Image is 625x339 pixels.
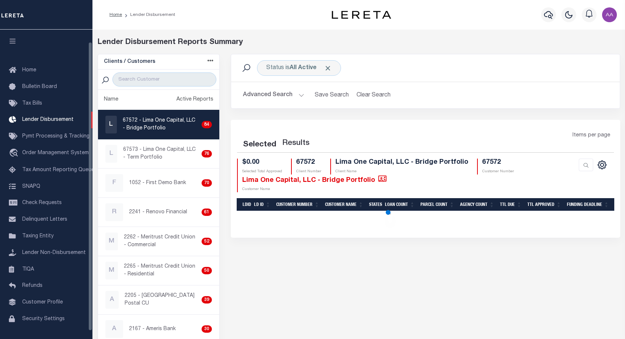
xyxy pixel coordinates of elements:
[105,145,117,163] div: L
[240,198,251,211] th: LDID
[124,263,199,278] p: 2265 - Meritrust Credit Union - Residential
[366,198,382,211] th: States
[335,169,468,174] p: Client Name
[202,121,212,128] div: 84
[98,169,220,197] a: F1052 - First Demo Bank70
[202,150,212,157] div: 76
[105,291,119,309] div: A
[22,134,89,139] span: Pymt Processing & Tracking
[129,209,187,216] p: 2241 - Renovo Financial
[243,88,304,102] button: Advanced Search
[482,159,514,167] h4: 67572
[242,159,282,167] h4: $0.00
[296,159,321,167] h4: 67572
[22,150,89,156] span: Order Management System
[22,184,40,189] span: SNAPQ
[572,132,610,140] span: Items per page
[202,325,212,333] div: 30
[322,198,366,211] th: Customer Name
[282,138,310,149] label: Results
[105,320,123,338] div: A
[122,11,175,18] li: Lender Disbursement
[335,159,468,167] h4: Lima One Capital, LLC - Bridge Portfolio
[22,316,65,322] span: Security Settings
[22,300,63,305] span: Customer Profile
[457,198,497,211] th: Agency Count
[9,149,21,158] i: travel_explore
[104,59,155,65] h5: Clients / Customers
[104,96,118,104] div: Name
[105,116,117,133] div: L
[22,68,36,73] span: Home
[98,256,220,285] a: M2265 - Meritrust Credit Union - Residential50
[129,179,186,187] p: 1052 - First Demo Bank
[243,139,276,151] div: Selected
[123,117,199,132] p: 67572 - Lima One Capital, LLC - Bridge Portfolio
[22,283,43,288] span: Refunds
[257,60,341,76] div: Click to Edit
[242,174,386,184] h4: Lima One Capital, LLC - Bridge Portfolio
[129,325,176,333] p: 2167 - Ameris Bank
[98,227,220,256] a: M2262 - Meritrust Credit Union - Commercial52
[324,64,332,72] span: Click to Remove
[202,267,212,274] div: 50
[22,217,67,222] span: Delinquent Letters
[251,198,273,211] th: LD ID
[482,169,514,174] p: Customer Number
[310,88,353,102] button: Save Search
[125,292,198,308] p: 2205 - [GEOGRAPHIC_DATA] Postal CU
[524,198,564,211] th: Ttl Approved
[296,169,321,174] p: Client Number
[564,198,612,211] th: Funding Deadline
[602,7,617,22] img: svg+xml;base64,PHN2ZyB4bWxucz0iaHR0cDovL3d3dy53My5vcmcvMjAwMC9zdmciIHBvaW50ZXItZXZlbnRzPSJub25lIi...
[353,88,393,102] button: Clear Search
[382,198,418,211] th: Loan Count
[242,169,282,174] p: Selected Total Approved
[22,267,34,272] span: TIQA
[105,262,118,279] div: M
[123,146,199,162] p: 67573 - Lima One Capital, LLC - Term Portfolio
[202,209,212,216] div: 61
[124,234,199,249] p: 2262 - Meritrust Credit Union - Commercial
[22,200,62,206] span: Check Requests
[98,37,620,48] div: Lender Disbursement Reports Summary
[418,198,457,211] th: Parcel Count
[22,84,57,89] span: Bulletin Board
[202,179,212,187] div: 70
[22,250,86,255] span: Lender Non-Disbursement
[332,11,391,19] img: logo-dark.svg
[105,233,118,250] div: M
[22,234,54,239] span: Taxing Entity
[105,174,123,192] div: F
[98,285,220,314] a: A2205 - [GEOGRAPHIC_DATA] Postal CU39
[22,167,94,173] span: Tax Amount Reporting Queue
[242,187,386,192] p: Customer Name
[22,101,42,106] span: Tax Bills
[273,198,322,211] th: Customer Number
[112,72,217,87] input: Search Customer
[109,13,122,17] a: Home
[98,110,220,139] a: L67572 - Lima One Capital, LLC - Bridge Portfolio84
[22,117,74,122] span: Lender Disbursement
[202,238,212,245] div: 52
[98,198,220,227] a: R2241 - Renovo Financial61
[202,296,212,304] div: 39
[98,139,220,168] a: L67573 - Lima One Capital, LLC - Term Portfolio76
[105,203,123,221] div: R
[497,198,524,211] th: Ttl Due
[176,96,213,104] div: Active Reports
[290,65,317,71] b: All Active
